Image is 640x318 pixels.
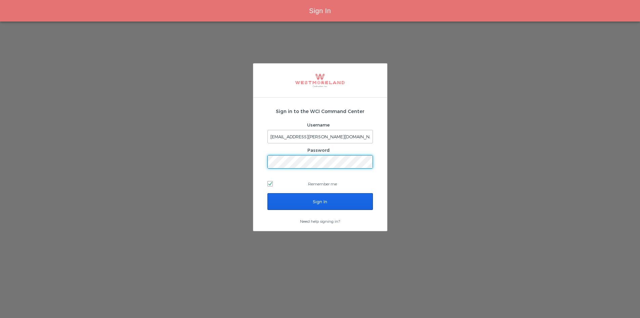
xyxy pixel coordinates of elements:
[267,179,373,189] label: Remember me
[307,147,330,153] label: Password
[307,122,330,128] label: Username
[309,7,331,14] span: Sign In
[267,193,373,210] input: Sign In
[300,219,340,223] a: Need help signing in?
[267,108,373,115] h2: Sign in to the WCI Command Center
